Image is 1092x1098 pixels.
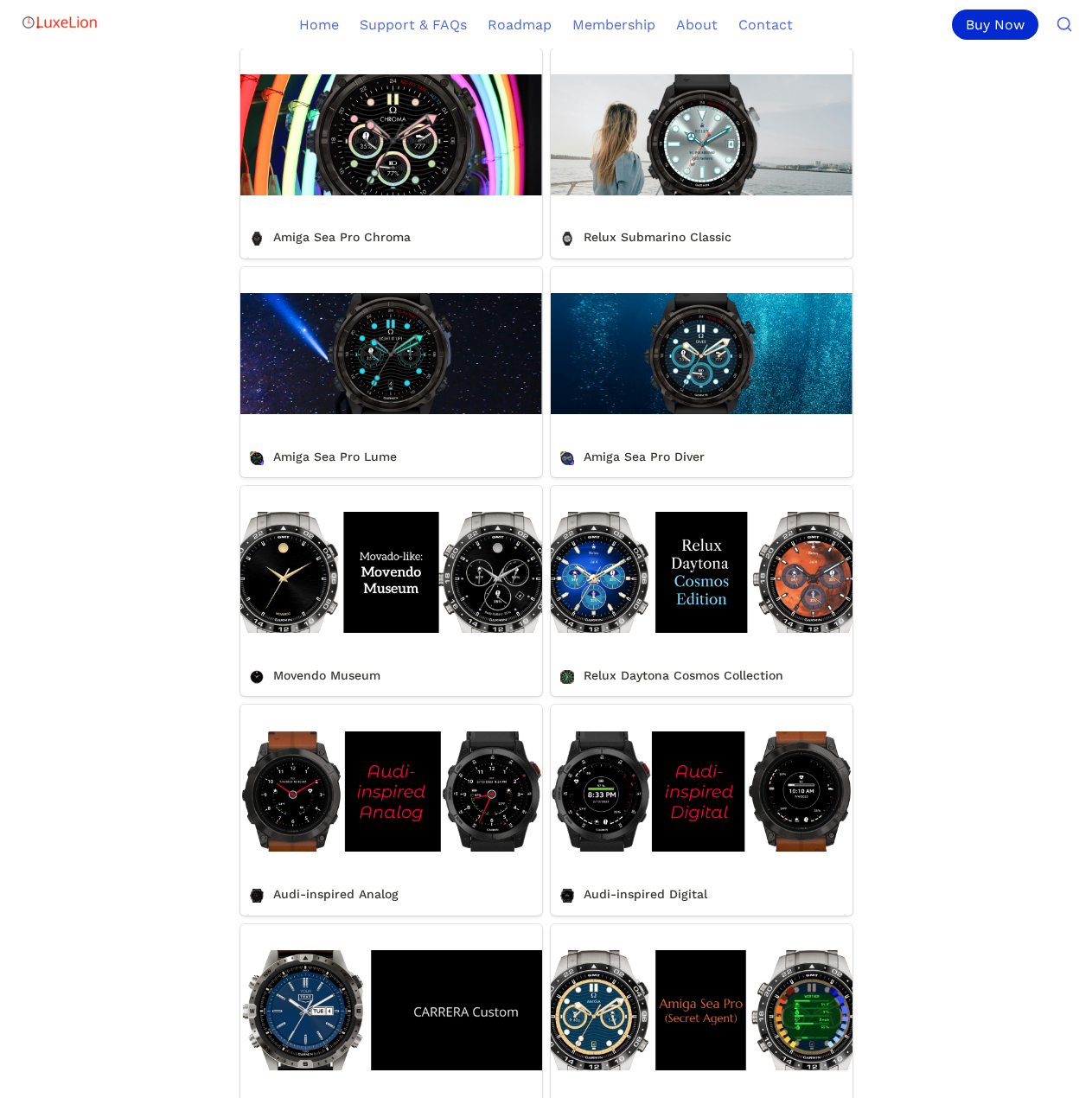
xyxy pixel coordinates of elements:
a: Audi-inspired Digital [551,705,853,915]
a: Buy Now [952,10,1045,40]
div: Buy Now [952,10,1038,40]
a: Audi-inspired Analog [240,705,542,915]
a: Amiga Sea Pro Chroma [240,48,542,259]
a: Amiga Sea Pro Lume [240,267,542,477]
img: Logo [21,5,99,40]
a: Relux Submarino Classic [551,48,853,259]
a: Amiga Sea Pro Diver [551,267,853,477]
a: Relux Daytona Cosmos Collection [551,486,853,696]
a: Movendo Museum [240,486,542,696]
